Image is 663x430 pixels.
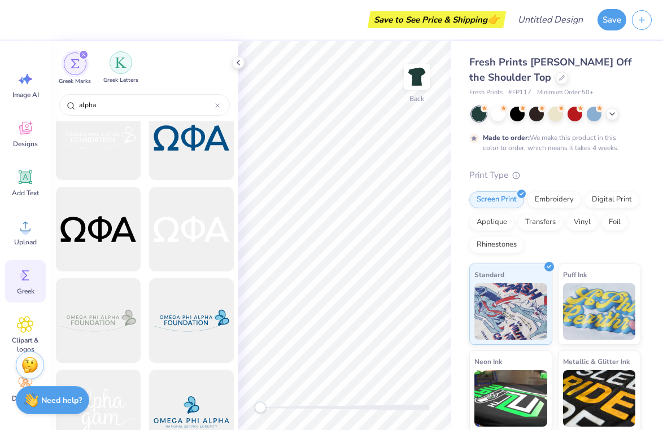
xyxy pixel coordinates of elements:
span: Puff Ink [563,269,587,280]
input: Untitled Design [509,8,592,31]
strong: Made to order: [483,133,530,142]
div: We make this product in this color to order, which means it takes 4 weeks. [483,133,622,153]
span: # FP117 [508,88,531,98]
div: Embroidery [527,191,581,208]
span: Neon Ink [474,356,502,367]
span: Designs [13,139,38,148]
span: Greek Letters [103,76,138,85]
span: Fresh Prints [469,88,503,98]
img: Metallic & Glitter Ink [563,370,636,427]
span: Metallic & Glitter Ink [563,356,630,367]
img: Puff Ink [563,283,636,340]
div: Back [409,94,424,104]
div: Transfers [518,214,563,231]
button: filter button [59,52,91,86]
div: Applique [469,214,514,231]
span: Clipart & logos [7,336,44,354]
div: Foil [601,214,628,231]
div: Vinyl [566,214,598,231]
img: Back [405,65,428,88]
div: Screen Print [469,191,524,208]
div: Digital Print [585,191,639,208]
button: Save [597,9,626,30]
span: Upload [14,238,37,247]
span: Add Text [12,188,39,198]
img: Standard [474,283,547,340]
span: Image AI [12,90,39,99]
div: Accessibility label [255,402,266,413]
span: Greek [17,287,34,296]
div: filter for Greek Letters [103,51,138,85]
span: Minimum Order: 50 + [537,88,594,98]
span: 👉 [487,12,500,26]
div: filter for Greek Marks [59,52,91,86]
span: Standard [474,269,504,280]
div: Save to See Price & Shipping [370,11,503,28]
span: Decorate [12,394,39,403]
button: filter button [103,52,138,86]
img: Greek Letters Image [115,57,127,68]
img: Greek Marks Image [71,59,80,68]
img: Neon Ink [474,370,547,427]
input: Try "Alpha" [78,99,215,111]
strong: Need help? [41,395,82,406]
div: Rhinestones [469,236,524,253]
span: Fresh Prints [PERSON_NAME] Off the Shoulder Top [469,55,632,84]
div: Print Type [469,169,640,182]
span: Greek Marks [59,77,91,86]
